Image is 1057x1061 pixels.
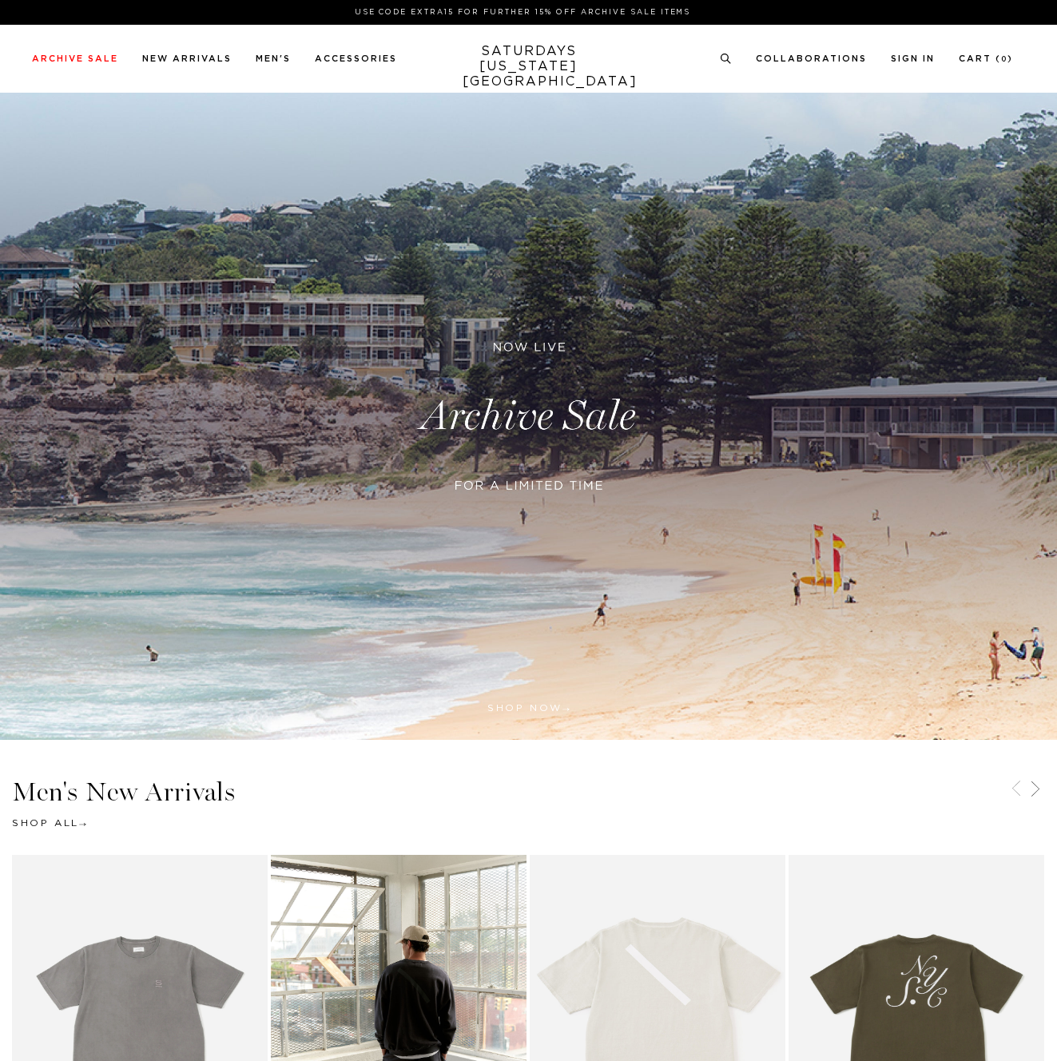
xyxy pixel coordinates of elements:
[891,54,935,63] a: Sign In
[463,44,594,89] a: SATURDAYS[US_STATE][GEOGRAPHIC_DATA]
[1001,56,1007,63] small: 0
[32,54,118,63] a: Archive Sale
[12,818,86,828] a: Shop All
[959,54,1013,63] a: Cart (0)
[256,54,291,63] a: Men's
[142,54,232,63] a: New Arrivals
[756,54,867,63] a: Collaborations
[12,779,1045,805] h3: Men's New Arrivals
[38,6,1007,18] p: Use Code EXTRA15 for Further 15% Off Archive Sale Items
[315,54,397,63] a: Accessories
